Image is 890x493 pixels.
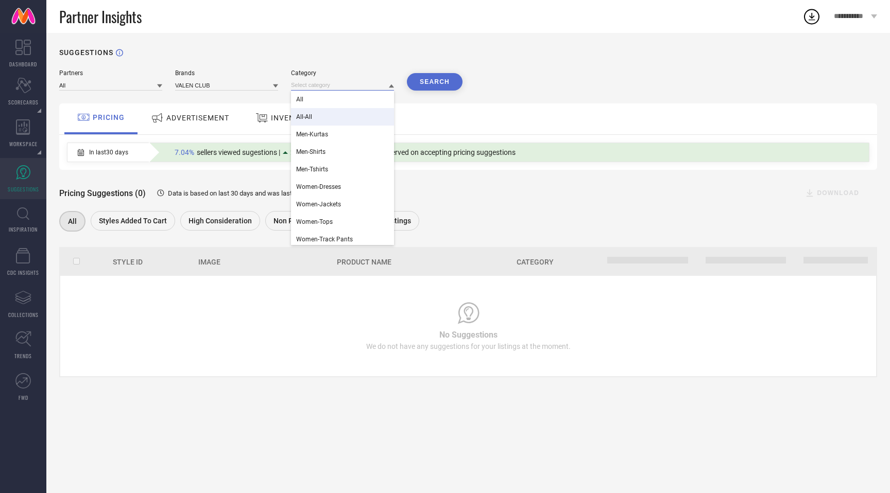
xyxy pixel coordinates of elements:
[9,60,37,68] span: DASHBOARD
[296,148,326,155] span: Men-Shirts
[291,196,394,213] div: Women-Jackets
[59,188,146,198] span: Pricing Suggestions (0)
[296,131,328,138] span: Men-Kurtas
[9,140,38,148] span: WORKSPACE
[273,217,347,225] span: Non Performing Styles
[291,231,394,248] div: Women-Track Pants
[175,148,194,156] span: 7.04%
[113,258,143,266] span: Style Id
[198,258,220,266] span: Image
[99,217,167,225] span: Styles Added To Cart
[93,113,125,121] span: PRICING
[7,269,39,276] span: CDC INSIGHTS
[9,225,38,233] span: INSPIRATION
[296,201,341,208] span: Women-Jackets
[291,108,394,126] div: All-All
[290,148,301,156] span: 2.5
[291,80,394,91] input: Select category
[296,166,328,173] span: Men-Tshirts
[291,213,394,231] div: Women-Tops
[166,114,229,122] span: ADVERTISEMENT
[291,126,394,143] div: Men-Kurtas
[296,96,303,103] span: All
[439,330,498,340] span: No Suggestions
[14,352,32,360] span: TRENDS
[8,98,39,106] span: SCORECARDS
[296,218,333,225] span: Women-Tops
[291,161,394,178] div: Men-Tshirts
[303,148,516,156] span: times Sales uptake was observed on accepting pricing suggestions
[366,342,571,350] span: We do not have any suggestions for your listings at the moment.
[337,258,391,266] span: Product Name
[271,114,315,122] span: INVENTORY
[291,178,394,196] div: Women-Dresses
[8,185,39,193] span: SUGGESTIONS
[59,6,142,27] span: Partner Insights
[291,69,394,77] div: Category
[296,236,353,243] span: Women-Track Pants
[59,69,162,77] div: Partners
[296,113,312,120] span: All-All
[68,217,77,225] span: All
[291,143,394,161] div: Men-Shirts
[175,69,278,77] div: Brands
[168,189,348,197] span: Data is based on last 30 days and was last updated on [DATE] .
[291,91,394,108] div: All
[296,183,341,190] span: Women-Dresses
[517,258,554,266] span: Category
[802,7,821,26] div: Open download list
[59,48,113,57] h1: SUGGESTIONS
[189,217,252,225] span: High Consideration
[169,146,521,159] div: Percentage of sellers who have viewed suggestions for the current Insight Type
[8,311,39,319] span: COLLECTIONS
[407,73,463,91] button: Search
[197,148,280,156] span: sellers viewed sugestions |
[19,394,28,401] span: FWD
[89,149,128,156] span: In last 30 days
